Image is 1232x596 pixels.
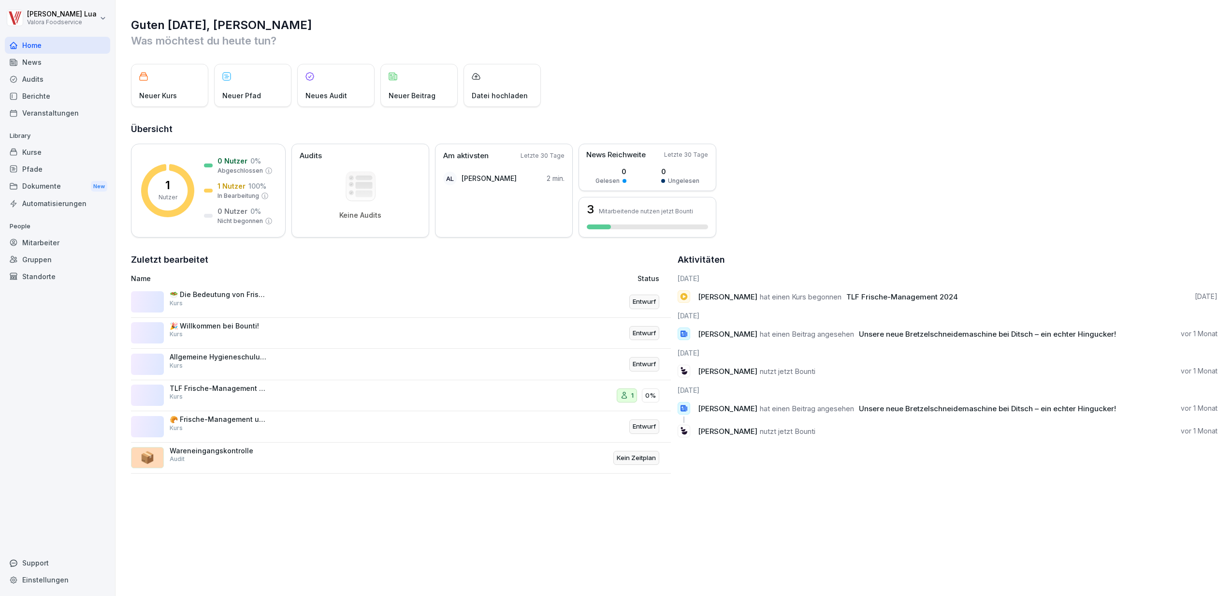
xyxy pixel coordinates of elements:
[698,404,757,413] span: [PERSON_NAME]
[131,273,476,283] p: Name
[678,385,1218,395] h6: [DATE]
[1181,329,1218,339] p: vor 1 Monat
[5,128,110,144] p: Library
[217,166,263,175] p: Abgeschlossen
[633,328,656,338] p: Entwurf
[170,299,183,308] p: Kurs
[1181,366,1218,376] p: vor 1 Monat
[5,104,110,121] a: Veranstaltungen
[5,88,110,104] a: Berichte
[638,273,659,283] p: Status
[131,380,671,412] a: TLF Frische-Management 2024Kurs10%
[5,219,110,234] p: People
[222,90,261,101] p: Neuer Pfad
[547,173,565,183] p: 2 min.
[250,156,261,166] p: 0 %
[1195,292,1218,301] p: [DATE]
[170,455,185,463] p: Audit
[5,71,110,88] a: Audits
[462,173,517,183] p: [PERSON_NAME]
[305,90,347,101] p: Neues Audit
[5,54,110,71] a: News
[472,90,528,101] p: Datei hochladen
[5,178,110,195] a: DokumenteNew
[248,181,266,191] p: 100 %
[139,90,177,101] p: Neuer Kurs
[5,144,110,161] a: Kurse
[217,192,259,200] p: In Bearbeitung
[131,33,1218,48] p: Was möchtest du heute tun?
[5,195,110,212] a: Automatisierungen
[170,290,266,299] p: 🥗 Die Bedeutung von Frische im Lebensmittelhandel
[217,206,247,216] p: 0 Nutzer
[27,19,97,26] p: Valora Foodservice
[5,571,110,588] a: Einstellungen
[131,253,671,267] h2: Zuletzt bearbeitet
[389,90,435,101] p: Neuer Beitrag
[599,208,693,215] p: Mitarbeitende nutzen jetzt Bounti
[760,292,841,301] span: hat einen Kurs begonnen
[595,177,620,185] p: Gelesen
[631,391,634,401] p: 1
[5,251,110,268] a: Gruppen
[217,156,247,166] p: 0 Nutzer
[170,447,266,455] p: Wareneingangskontrolle
[5,37,110,54] a: Home
[91,181,107,192] div: New
[217,217,263,225] p: Nicht begonnen
[170,424,183,432] p: Kurs
[698,329,757,339] span: [PERSON_NAME]
[586,149,646,161] p: News Reichweite
[140,449,155,466] p: 📦
[5,178,110,195] div: Dokumente
[250,206,261,216] p: 0 %
[165,179,170,191] p: 1
[678,311,1218,321] h6: [DATE]
[131,286,671,318] a: 🥗 Die Bedeutung von Frische im LebensmittelhandelKursEntwurf
[131,122,1218,136] h2: Übersicht
[698,367,757,376] span: [PERSON_NAME]
[5,268,110,285] div: Standorte
[1181,426,1218,436] p: vor 1 Monat
[170,322,266,330] p: 🎉 Willkommen bei Bounti!
[521,151,565,160] p: Letzte 30 Tage
[859,404,1116,413] span: Unsere neue Bretzelschneidemaschine bei Ditsch – ein echter Hingucker!
[846,292,958,301] span: TLF Frische-Management 2024
[678,348,1218,358] h6: [DATE]
[698,292,757,301] span: [PERSON_NAME]
[760,404,854,413] span: hat einen Beitrag angesehen
[5,234,110,251] a: Mitarbeiter
[131,411,671,443] a: 🥐 Frische-Management und Qualitätsstandards bei BackWERKKursEntwurf
[859,329,1116,339] span: Unsere neue Bretzelschneidemaschine bei Ditsch – ein echter Hingucker!
[159,193,177,202] p: Nutzer
[1181,403,1218,413] p: vor 1 Monat
[339,211,381,220] p: Keine Audits
[131,318,671,349] a: 🎉 Willkommen bei Bounti!KursEntwurf
[27,10,97,18] p: [PERSON_NAME] Lua
[170,330,183,339] p: Kurs
[633,422,656,432] p: Entwurf
[595,166,626,177] p: 0
[443,172,457,185] div: AL
[645,391,656,401] p: 0%
[131,349,671,380] a: Allgemeine Hygieneschulung (nach LHMV §4)KursEntwurf
[5,161,110,178] div: Pfade
[443,150,489,162] p: Am aktivsten
[131,443,671,474] a: 📦WareneingangskontrolleAuditKein Zeitplan
[661,166,699,177] p: 0
[760,367,815,376] span: nutzt jetzt Bounti
[587,204,594,215] h3: 3
[668,177,699,185] p: Ungelesen
[170,361,183,370] p: Kurs
[678,253,725,267] h2: Aktivitäten
[678,273,1218,283] h6: [DATE]
[633,359,656,369] p: Entwurf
